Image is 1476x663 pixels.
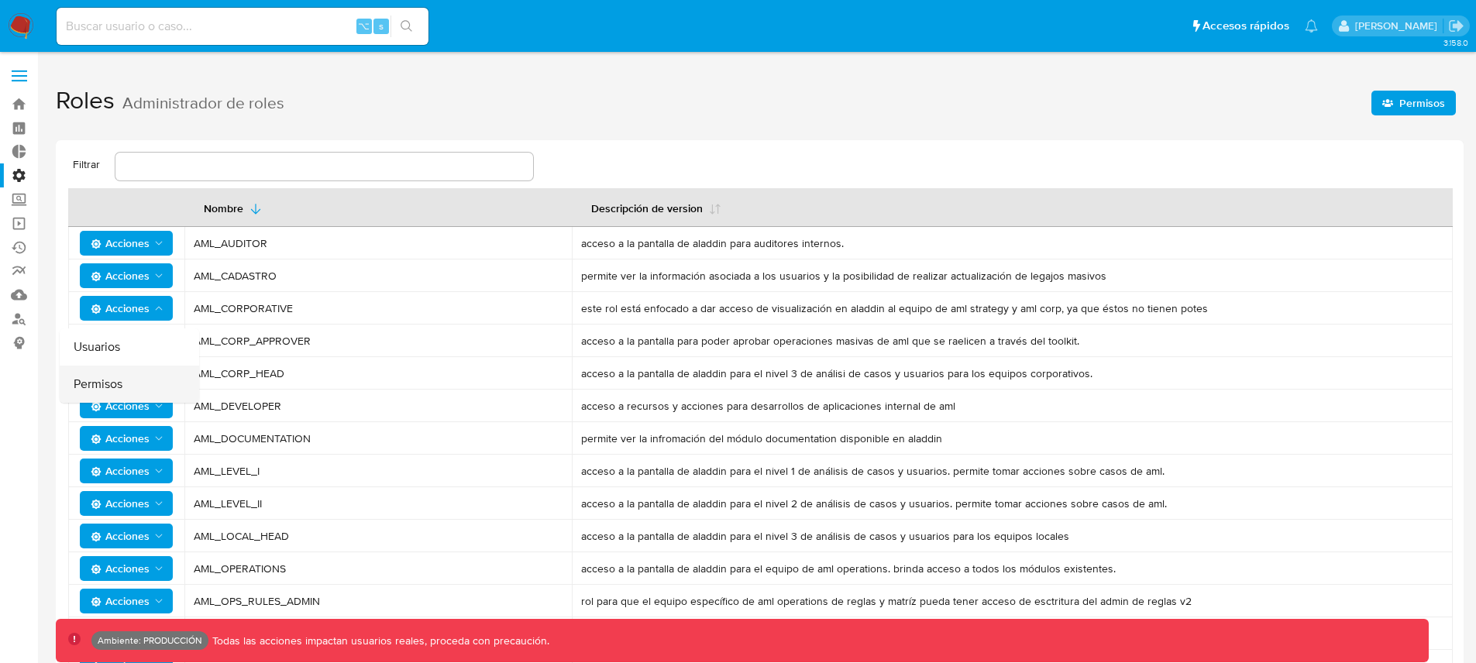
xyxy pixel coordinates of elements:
span: ⌥ [358,19,370,33]
span: Accesos rápidos [1202,18,1289,34]
a: Notificaciones [1305,19,1318,33]
p: pio.zecchi@mercadolibre.com [1355,19,1443,33]
button: search-icon [391,15,422,37]
span: s [379,19,384,33]
p: Todas las acciones impactan usuarios reales, proceda con precaución. [208,634,549,648]
input: Buscar usuario o caso... [57,16,428,36]
p: Ambiente: PRODUCCIÓN [98,637,202,644]
a: Salir [1448,18,1464,34]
